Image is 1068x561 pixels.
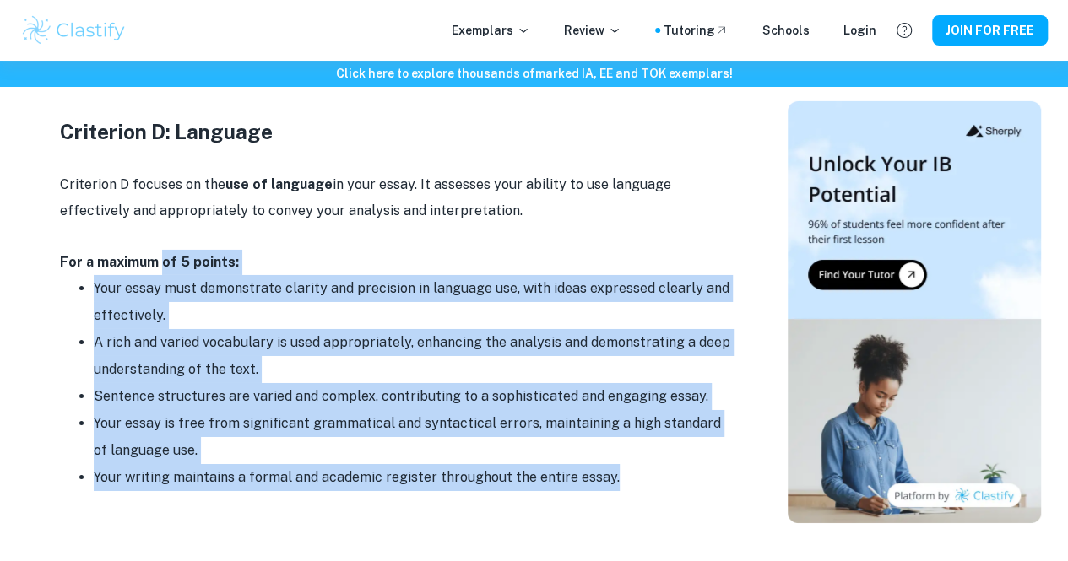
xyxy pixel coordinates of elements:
a: Login [843,21,876,40]
li: A rich and varied vocabulary is used appropriately, enhancing the analysis and demonstrating a de... [94,329,735,383]
h6: Click here to explore thousands of marked IA, EE and TOK exemplars ! [3,64,1065,83]
li: Your essay must demonstrate clarity and precision in language use, with ideas expressed clearly a... [94,275,735,329]
h3: Criterion D: Language [60,116,735,147]
a: Tutoring [664,21,729,40]
p: Review [564,21,621,40]
strong: For a maximum of 5 points: [60,254,239,270]
p: Criterion D focuses on the in your essay. It assesses your ability to use language effectively an... [60,172,735,224]
img: Thumbnail [788,101,1041,523]
li: Your essay is free from significant grammatical and syntactical errors, maintaining a high standa... [94,410,735,464]
img: Clastify logo [20,13,127,47]
li: Sentence structures are varied and complex, contributing to a sophisticated and engaging essay. [94,383,735,410]
a: Schools [762,21,810,40]
p: Exemplars [452,21,530,40]
button: JOIN FOR FREE [932,15,1048,46]
li: Your writing maintains a formal and academic register throughout the entire essay. [94,464,735,491]
strong: use of language [225,176,333,192]
button: Help and Feedback [890,16,919,45]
